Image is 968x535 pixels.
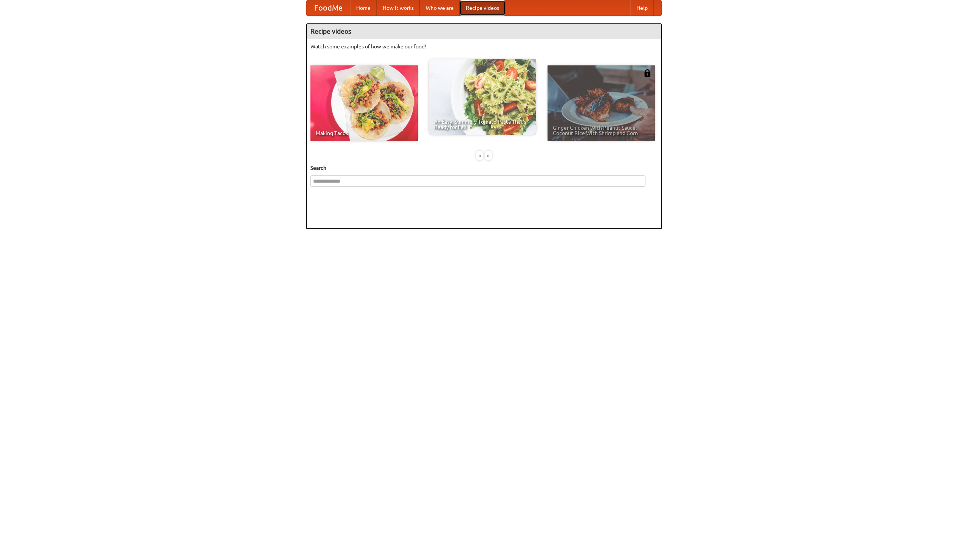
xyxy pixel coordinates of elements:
span: Making Tacos [316,130,413,136]
a: How it works [377,0,420,16]
h5: Search [310,164,658,172]
a: Making Tacos [310,65,418,141]
div: » [485,151,492,160]
a: FoodMe [307,0,350,16]
p: Watch some examples of how we make our food! [310,43,658,50]
a: An Easy, Summery Tomato Pasta That's Ready for Fall [429,59,536,135]
span: An Easy, Summery Tomato Pasta That's Ready for Fall [434,119,531,130]
img: 483408.png [644,69,651,77]
a: Who we are [420,0,460,16]
a: Home [350,0,377,16]
h4: Recipe videos [307,24,661,39]
a: Help [630,0,654,16]
div: « [476,151,483,160]
a: Recipe videos [460,0,505,16]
